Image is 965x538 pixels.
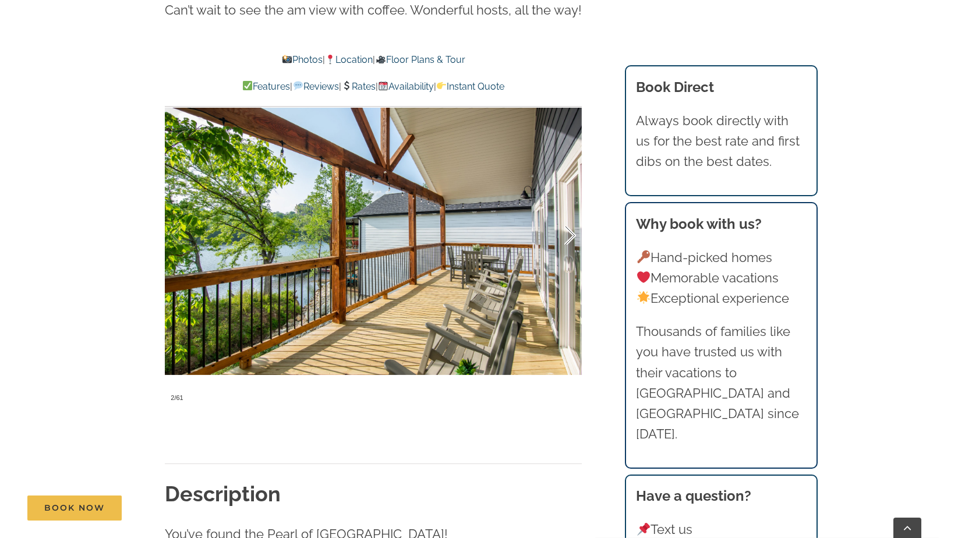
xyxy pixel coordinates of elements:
h3: Why book with us? [636,214,806,235]
p: | | [165,52,582,68]
p: | | | | [165,79,582,94]
a: Rates [341,81,376,92]
img: 📍 [326,55,335,64]
em: – [PERSON_NAME] ([US_STATE]) [165,35,349,50]
img: 🎥 [376,55,386,64]
img: 📆 [379,81,388,90]
a: Book Now [27,495,122,521]
img: ✅ [243,81,252,90]
p: Thousands of families like you have trusted us with their vacations to [GEOGRAPHIC_DATA] and [GEO... [636,321,806,444]
img: 💲 [342,81,351,90]
a: Instant Quote [436,81,504,92]
img: 💬 [294,81,303,90]
h3: Book Direct [636,77,806,98]
p: Always book directly with us for the best rate and first dibs on the best dates. [636,111,806,172]
img: 🔑 [637,250,650,263]
strong: Description [165,482,281,506]
a: Location [325,54,373,65]
a: Availability [378,81,434,92]
span: Book Now [44,503,105,513]
img: 👉 [437,81,446,90]
a: Floor Plans & Tour [375,54,465,65]
a: Features [242,81,290,92]
img: 📸 [282,55,292,64]
a: Reviews [292,81,338,92]
img: 📌 [637,523,650,536]
img: ❤️ [637,271,650,284]
h3: Have a question? [636,486,806,507]
a: Photos [282,54,323,65]
img: 🌟 [637,291,650,304]
p: Hand-picked homes Memorable vacations Exceptional experience [636,247,806,309]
